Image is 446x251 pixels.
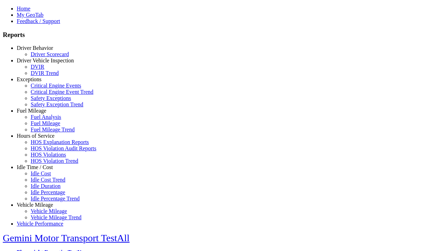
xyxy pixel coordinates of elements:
[17,18,60,24] a: Feedback / Support
[31,196,79,201] a: Idle Percentage Trend
[17,12,44,18] a: My GeoTab
[17,45,53,51] a: Driver Behavior
[17,108,46,114] a: Fuel Mileage
[31,158,78,164] a: HOS Violation Trend
[17,76,41,82] a: Exceptions
[17,164,53,170] a: Idle Time / Cost
[31,120,60,126] a: Fuel Mileage
[31,127,75,132] a: Fuel Mileage Trend
[17,6,30,12] a: Home
[31,70,59,76] a: DVIR Trend
[31,83,81,89] a: Critical Engine Events
[17,58,74,63] a: Driver Vehicle Inspection
[31,170,51,176] a: Idle Cost
[31,189,65,195] a: Idle Percentage
[31,114,61,120] a: Fuel Analysis
[3,31,443,39] h3: Reports
[31,89,93,95] a: Critical Engine Event Trend
[31,139,89,145] a: HOS Explanation Reports
[31,95,71,101] a: Safety Exceptions
[31,183,61,189] a: Idle Duration
[31,208,67,214] a: Vehicle Mileage
[31,64,44,70] a: DVIR
[17,133,54,139] a: Hours of Service
[3,233,130,243] a: Gemini Motor Transport TestAll
[31,51,69,57] a: Driver Scorecard
[17,202,53,208] a: Vehicle Mileage
[31,214,82,220] a: Vehicle Mileage Trend
[17,221,63,227] a: Vehicle Performance
[31,152,66,158] a: HOS Violations
[31,101,83,107] a: Safety Exception Trend
[31,145,97,151] a: HOS Violation Audit Reports
[31,177,66,183] a: Idle Cost Trend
